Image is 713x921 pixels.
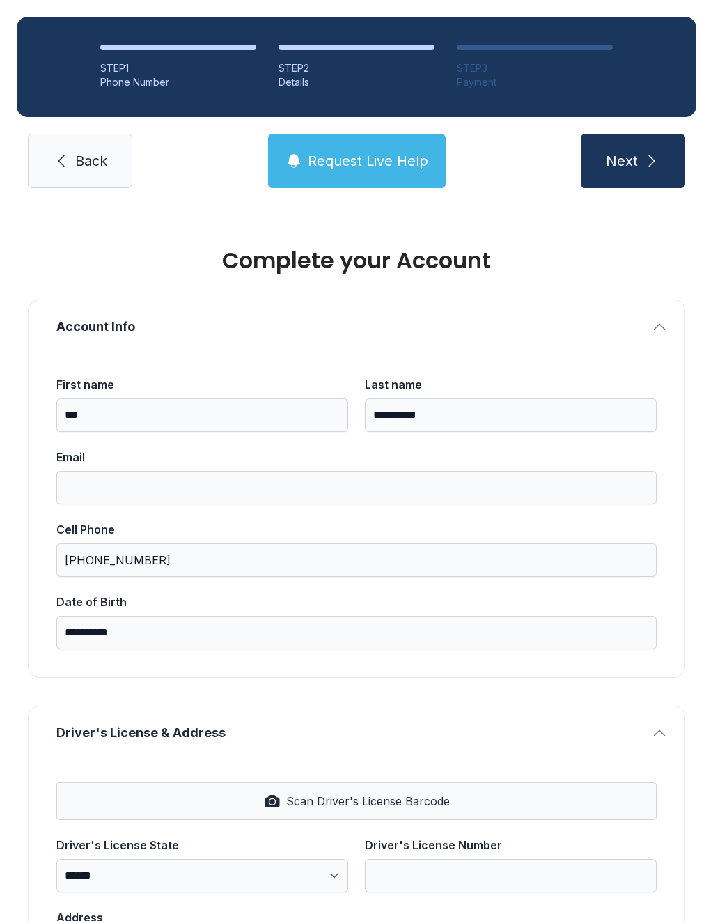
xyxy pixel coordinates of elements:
span: Request Live Help [308,151,428,171]
span: Scan Driver's License Barcode [286,793,450,810]
div: Details [279,75,434,89]
span: Account Info [56,317,645,336]
div: Driver's License State [56,837,348,853]
div: Payment [457,75,613,89]
button: Account Info [29,300,684,348]
div: First name [56,376,348,393]
input: First name [56,398,348,432]
div: Date of Birth [56,594,657,610]
div: Email [56,449,657,465]
div: Phone Number [100,75,256,89]
span: Back [75,151,107,171]
input: Date of Birth [56,616,657,649]
select: Driver's License State [56,859,348,892]
span: Next [606,151,638,171]
div: Cell Phone [56,521,657,538]
div: STEP 1 [100,61,256,75]
div: STEP 2 [279,61,434,75]
input: Email [56,471,657,504]
input: Cell Phone [56,543,657,577]
div: Driver's License Number [365,837,657,853]
div: STEP 3 [457,61,613,75]
span: Driver's License & Address [56,723,645,743]
input: Driver's License Number [365,859,657,892]
div: Last name [365,376,657,393]
h1: Complete your Account [28,249,685,272]
input: Last name [365,398,657,432]
button: Driver's License & Address [29,706,684,754]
